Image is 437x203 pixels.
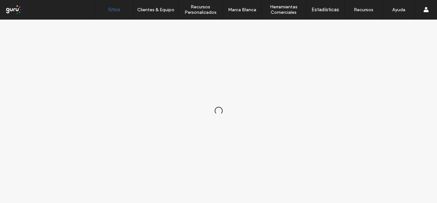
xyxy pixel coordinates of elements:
[108,7,120,13] label: Sitios
[392,7,405,13] label: Ayuda
[137,7,174,13] label: Clientes & Equipo
[178,4,223,15] label: Recursos Personalizados
[261,4,306,15] label: Herramientas Comerciales
[354,7,373,13] label: Recursos
[312,7,339,13] label: Estadísticas
[228,7,256,13] label: Marca Blanca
